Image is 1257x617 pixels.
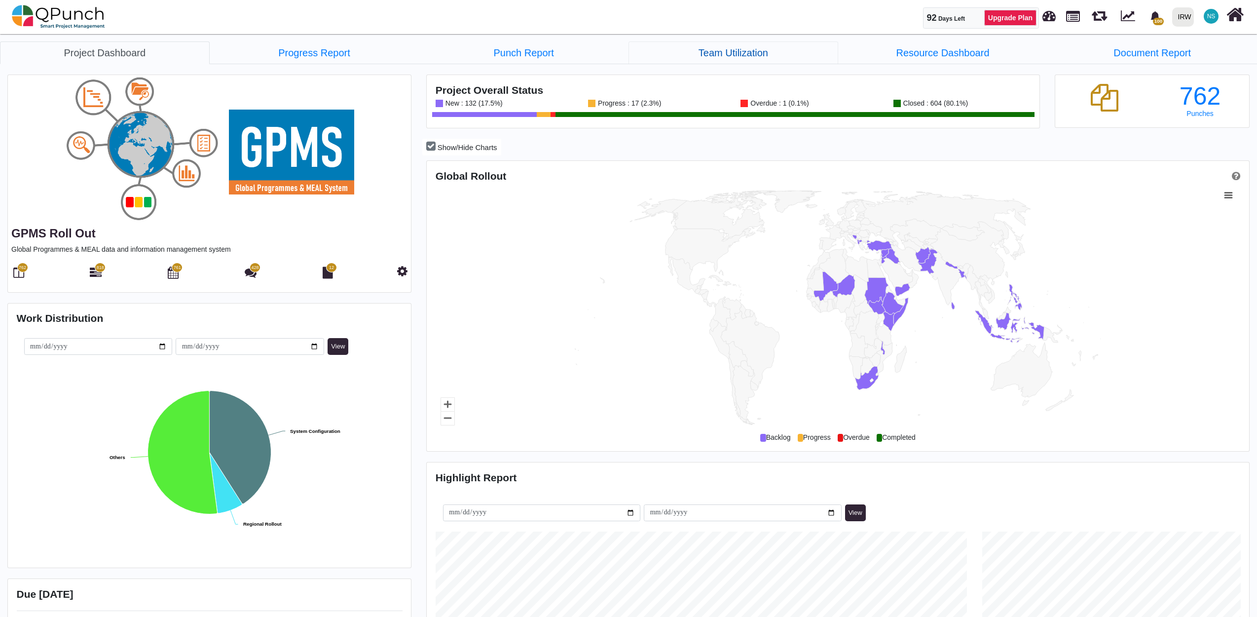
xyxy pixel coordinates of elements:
text: System Configuration [290,428,340,434]
a: Resource Dashboard [838,41,1048,64]
span: NS [1207,13,1216,19]
a: bell fill100 [1144,0,1168,32]
i: Punch Discussion [245,267,257,278]
svg: Interactive chart [436,186,1240,432]
div: New : 132 (17.5%) [443,100,503,107]
span: 100 [1153,18,1163,25]
div: Global Rollout [436,170,838,182]
span: . [877,434,882,442]
a: Document Report [1047,41,1257,64]
span: Show/Hide Charts [438,143,497,152]
text: Regional Rollout [243,521,282,527]
span: 92 [927,13,937,23]
a: Team Utilization [628,41,838,64]
span: Nadeem Sheikh [1204,9,1219,24]
div: Dynamic Report [1116,0,1144,33]
span: 762 [19,265,26,271]
img: qpunch-sp.fa6292f.png [12,2,105,32]
path: Others, 3,976%. Workload. [148,391,217,514]
a: IRW [1168,0,1198,33]
span: 428 [252,265,259,271]
button: View [328,338,348,355]
div: Closed : 604 (80.1%) [901,100,968,107]
span: Projects [1066,6,1080,22]
a: Punch Report [419,41,628,64]
h4: Due [DATE] [17,588,403,600]
i: Calendar [168,267,179,278]
button: Show/Hide Charts [422,139,501,156]
text: Others [110,455,125,460]
h4: Project Overall Status [436,84,1031,96]
a: GPMS Roll out [11,227,96,240]
i: Document Library [323,267,333,278]
span: . [760,434,766,442]
span: Days Left [938,15,965,22]
span: . [798,434,803,442]
path: System Configuration, 3,128%. Workload. [209,391,271,504]
a: 818 [90,270,102,278]
li: GPMS Roll out [628,41,838,64]
g: Zoom out chart [441,411,454,425]
i: Home [1226,5,1244,24]
svg: Interactive chart [17,355,402,552]
span: Releases [1092,5,1107,21]
span: 761 [174,265,181,271]
div: IRW [1178,8,1191,26]
h4: Highlight Report [436,471,1241,484]
a: 762 Punches [1160,84,1241,117]
a: NS [1198,0,1224,32]
span: . [838,434,843,442]
button: View chart menu, Chart [1221,189,1235,202]
p: Global Programmes & MEAL data and information management system [11,244,407,255]
div: Progress : 17 (2.3%) [595,100,661,107]
h4: Work Distribution [17,312,403,324]
div: Chart. Highcharts interactive chart. [17,355,403,552]
i: Project Settings [397,265,407,277]
div: 762 [1160,84,1241,109]
span: Punches [1186,110,1213,117]
a: Upgrade Plan [984,10,1036,26]
div: Notification [1146,7,1164,25]
g: Country, map 1 of 1 with 216 areas. [575,191,1101,425]
a: Help [1228,170,1240,182]
span: 12 [329,265,334,271]
div: Backlog Progress Overdue Completed [436,432,1241,443]
span: Dashboard [1042,6,1056,21]
svg: bell fill [1150,11,1160,22]
span: 818 [97,265,104,271]
div: Chart. Highcharts interactive chart. [436,186,1241,432]
div: Overdue : 1 (0.1%) [748,100,809,107]
a: Progress Report [210,41,419,64]
i: Board [13,267,24,278]
i: Gantt [90,267,102,278]
button: View [845,504,866,521]
g: Zoom chart [441,397,454,411]
path: Regional Rollout, 528%. Workload. [209,452,242,513]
